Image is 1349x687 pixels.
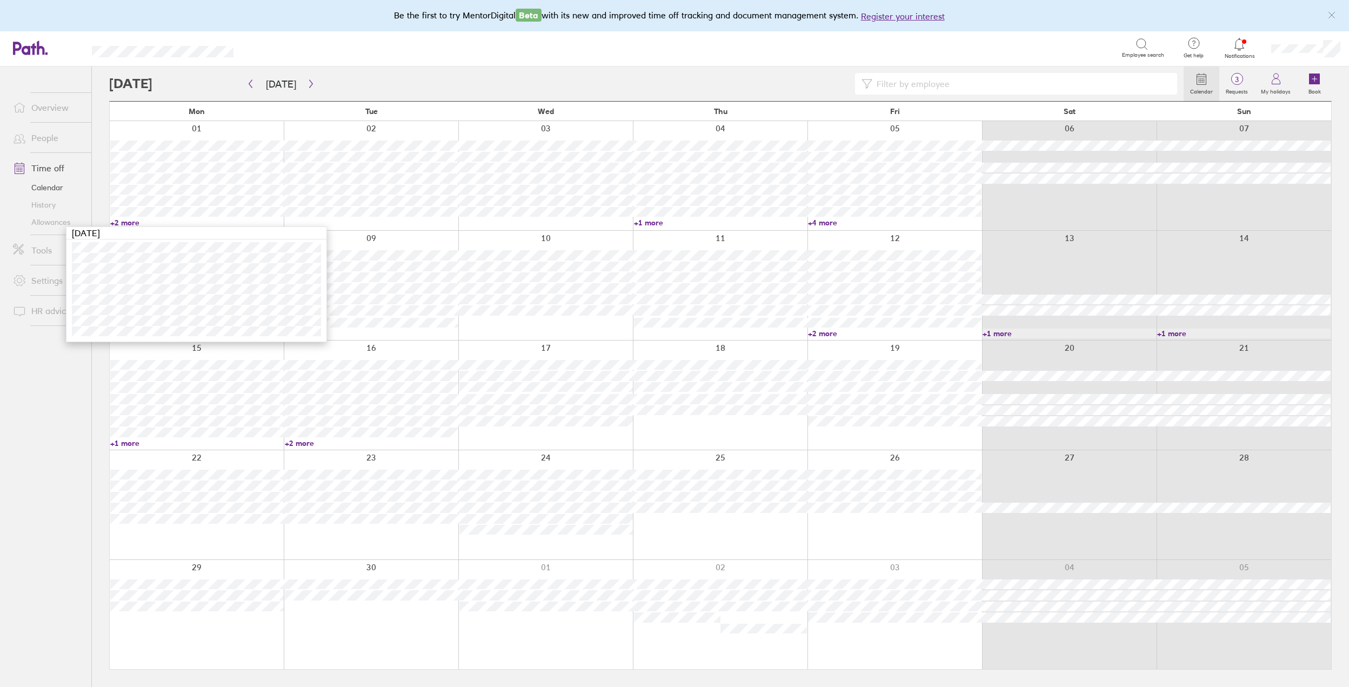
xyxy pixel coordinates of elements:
[4,179,91,196] a: Calendar
[4,127,91,149] a: People
[872,74,1171,94] input: Filter by employee
[394,9,956,23] div: Be the first to try MentorDigital with its new and improved time off tracking and document manage...
[1302,85,1327,95] label: Book
[4,270,91,291] a: Settings
[1122,52,1164,58] span: Employee search
[285,438,458,448] a: +2 more
[1184,85,1219,95] label: Calendar
[4,300,91,322] a: HR advice
[983,329,1156,338] a: +1 more
[516,9,542,22] span: Beta
[1064,107,1076,116] span: Sat
[1237,107,1251,116] span: Sun
[110,218,284,228] a: +2 more
[1219,85,1254,95] label: Requests
[1254,85,1297,95] label: My holidays
[634,218,807,228] a: +1 more
[4,196,91,214] a: History
[263,43,290,52] div: Search
[1219,66,1254,101] a: 3Requests
[4,239,91,261] a: Tools
[538,107,554,116] span: Wed
[4,157,91,179] a: Time off
[808,329,981,338] a: +2 more
[1219,75,1254,84] span: 3
[4,214,91,231] a: Allowances
[714,107,727,116] span: Thu
[1176,52,1211,59] span: Get help
[189,107,205,116] span: Mon
[66,227,326,239] div: [DATE]
[4,97,91,118] a: Overview
[890,107,900,116] span: Fri
[257,75,305,93] button: [DATE]
[110,438,284,448] a: +1 more
[1254,66,1297,101] a: My holidays
[1297,66,1332,101] a: Book
[861,10,945,23] button: Register your interest
[1222,37,1257,59] a: Notifications
[1222,53,1257,59] span: Notifications
[1157,329,1331,338] a: +1 more
[1184,66,1219,101] a: Calendar
[808,218,981,228] a: +4 more
[365,107,378,116] span: Tue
